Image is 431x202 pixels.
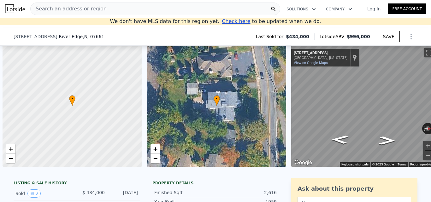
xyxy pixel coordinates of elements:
[281,3,321,15] button: Solutions
[214,95,220,106] div: •
[151,154,160,163] a: Zoom out
[286,33,309,40] span: $434,000
[378,31,400,42] button: SAVE
[320,33,347,40] span: Lotside ARV
[294,61,328,65] a: View on Google Maps
[57,33,104,40] span: , River Edge
[321,3,357,15] button: Company
[294,56,347,60] div: [GEOGRAPHIC_DATA], [US_STATE]
[110,189,138,198] div: [DATE]
[153,154,157,162] span: −
[293,159,314,167] img: Google
[14,33,57,40] span: [STREET_ADDRESS]
[151,144,160,154] a: Zoom in
[324,133,356,146] path: Go South, County Rd 503
[222,18,250,24] span: Check here
[152,181,279,186] div: Property details
[15,189,72,198] div: Sold
[82,190,105,195] span: $ 434,000
[256,33,286,40] span: Last Sold for
[372,134,402,147] path: Go North, County Rd 503
[27,189,41,198] button: View historical data
[69,95,75,106] div: •
[6,144,15,154] a: Zoom in
[347,34,370,39] span: $996,000
[153,145,157,153] span: +
[14,181,140,187] div: LISTING & SALE HISTORY
[298,184,411,193] div: Ask about this property
[9,145,13,153] span: +
[69,96,75,102] span: •
[405,30,417,43] button: Show Options
[294,51,347,56] div: [STREET_ADDRESS]
[398,163,406,166] a: Terms (opens in new tab)
[6,154,15,163] a: Zoom out
[341,162,369,167] button: Keyboard shortcuts
[388,3,426,14] a: Free Account
[83,34,104,39] span: , NJ 07661
[31,5,107,13] span: Search an address or region
[215,189,277,196] div: 2,616
[222,18,321,25] div: to be updated when we do.
[5,4,25,13] img: Lotside
[422,123,426,134] button: Rotate counterclockwise
[9,154,13,162] span: −
[372,163,394,166] span: © 2025 Google
[293,159,314,167] a: Open this area in Google Maps (opens a new window)
[360,6,388,12] a: Log In
[214,96,220,102] span: •
[110,18,321,25] div: We don't have MLS data for this region yet.
[352,54,357,61] a: Show location on map
[154,189,215,196] div: Finished Sqft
